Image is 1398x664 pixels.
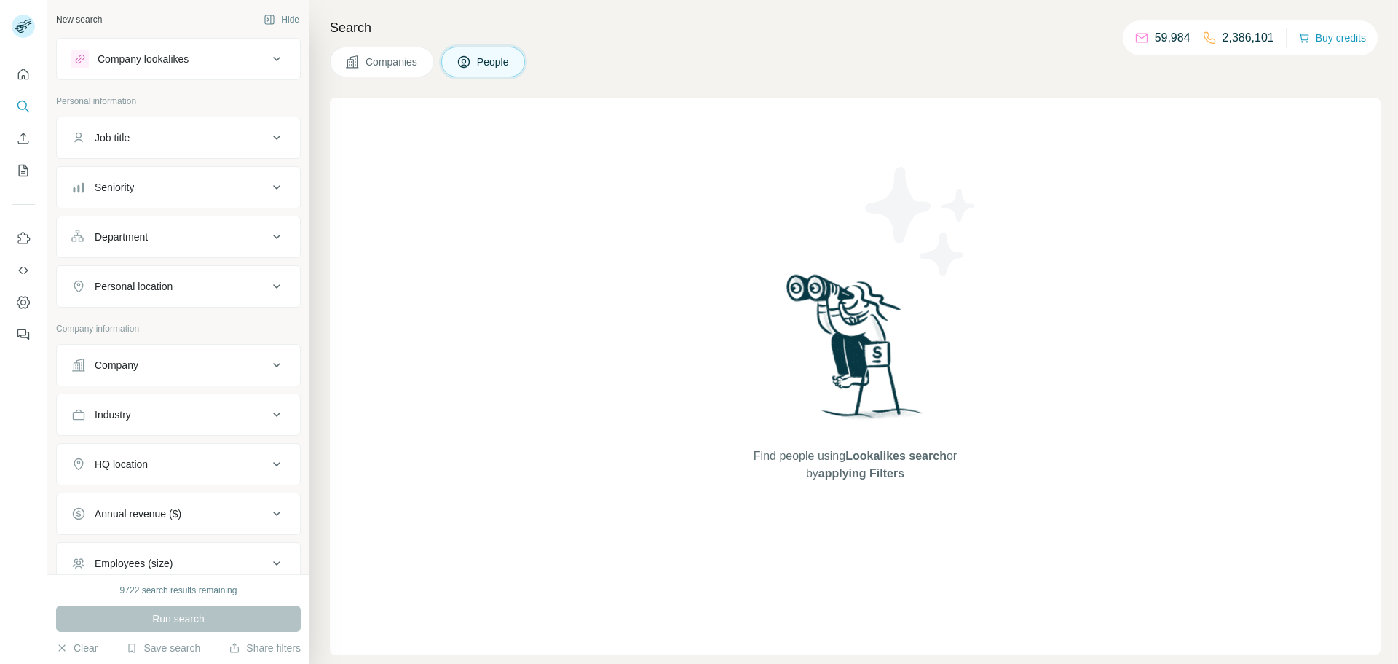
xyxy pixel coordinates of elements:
[12,321,35,348] button: Feedback
[12,61,35,87] button: Quick start
[12,289,35,316] button: Dashboard
[12,257,35,284] button: Use Surfe API
[57,269,300,304] button: Personal location
[126,641,200,655] button: Save search
[12,225,35,251] button: Use Surfe on LinkedIn
[12,157,35,184] button: My lists
[57,496,300,531] button: Annual revenue ($)
[95,507,181,521] div: Annual revenue ($)
[95,279,173,294] div: Personal location
[57,219,300,254] button: Department
[57,120,300,155] button: Job title
[856,156,987,287] img: Surfe Illustration - Stars
[95,457,148,472] div: HQ location
[56,95,301,108] p: Personal information
[477,55,510,69] span: People
[56,13,102,26] div: New search
[845,450,947,462] span: Lookalikes search
[1223,29,1274,47] p: 2,386,101
[57,170,300,205] button: Seniority
[57,447,300,482] button: HQ location
[12,125,35,152] button: Enrich CSV
[95,230,148,244] div: Department
[57,397,300,432] button: Industry
[366,55,419,69] span: Companies
[95,130,130,145] div: Job title
[57,348,300,383] button: Company
[253,9,309,31] button: Hide
[98,52,189,66] div: Company lookalikes
[57,546,300,581] button: Employees (size)
[229,641,301,655] button: Share filters
[818,467,904,480] span: applying Filters
[1298,28,1366,48] button: Buy credits
[56,322,301,335] p: Company information
[95,358,138,372] div: Company
[57,42,300,77] button: Company lookalikes
[95,407,131,422] div: Industry
[95,556,173,571] div: Employees (size)
[95,180,134,195] div: Seniority
[780,270,931,433] img: Surfe Illustration - Woman searching with binoculars
[12,93,35,120] button: Search
[738,448,971,483] span: Find people using or by
[56,641,98,655] button: Clear
[330,17,1381,38] h4: Search
[120,584,237,597] div: 9722 search results remaining
[1155,29,1190,47] p: 59,984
